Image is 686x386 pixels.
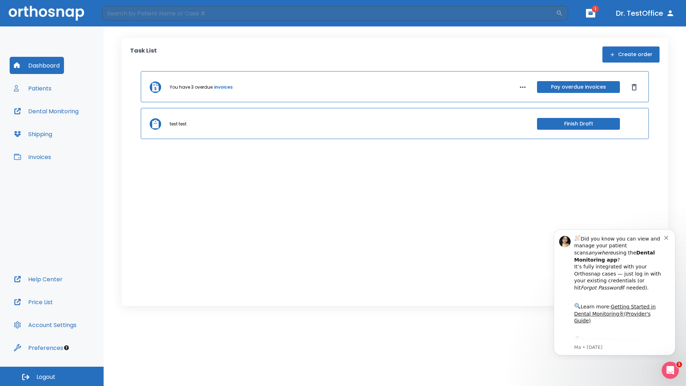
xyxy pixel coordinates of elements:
[10,125,56,143] button: Shipping
[543,223,686,360] iframe: Intercom notifications message
[170,84,213,90] p: You have 3 overdue
[10,148,55,165] button: Invoices
[10,293,57,311] button: Price List
[170,121,187,127] p: test test
[36,373,55,381] span: Logout
[214,84,233,90] a: invoices
[613,7,677,20] button: Dr. TestOffice
[9,6,84,20] img: Orthosnap
[10,316,81,333] button: Account Settings
[10,57,64,74] button: Dashboard
[602,46,660,63] button: Create order
[31,112,121,149] div: Download the app: | ​ Let us know if you need help getting started!
[10,80,56,97] button: Patients
[31,114,95,127] a: App Store
[102,6,556,20] input: Search by Patient Name or Case #
[10,339,68,356] button: Preferences
[537,81,620,93] button: Pay overdue invoices
[676,362,682,367] span: 1
[662,362,679,379] iframe: Intercom live chat
[121,11,127,17] button: Dismiss notification
[31,121,121,128] p: Message from Ma, sent 6w ago
[130,46,157,63] p: Task List
[628,81,640,93] button: Dismiss
[10,271,67,288] button: Help Center
[63,345,70,351] div: Tooltip anchor
[592,5,599,13] span: 1
[537,118,620,130] button: Finish Draft
[10,103,83,120] button: Dental Monitoring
